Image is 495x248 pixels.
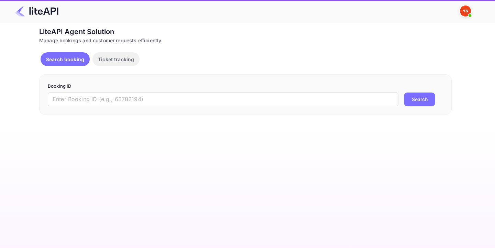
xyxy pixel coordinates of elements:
[460,6,471,17] img: Yandex Support
[48,83,443,90] p: Booking ID
[15,6,58,17] img: LiteAPI Logo
[48,93,398,106] input: Enter Booking ID (e.g., 63782194)
[39,26,452,37] div: LiteAPI Agent Solution
[46,56,84,63] p: Search booking
[98,56,134,63] p: Ticket tracking
[39,37,452,44] div: Manage bookings and customer requests efficiently.
[404,93,435,106] button: Search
